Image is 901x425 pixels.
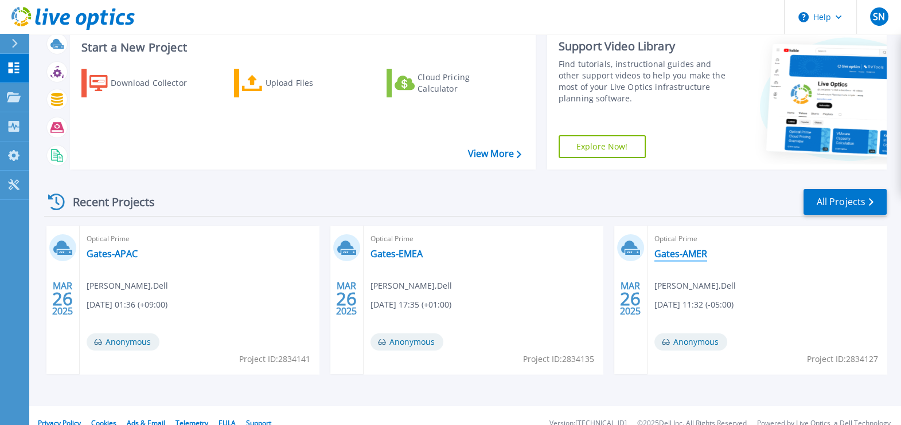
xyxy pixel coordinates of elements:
div: MAR 2025 [52,278,73,320]
span: Anonymous [370,333,443,351]
a: View More [468,148,521,159]
span: Project ID: 2834127 [807,353,878,365]
a: Explore Now! [559,135,646,158]
span: Project ID: 2834141 [239,353,310,365]
span: Optical Prime [654,233,880,245]
a: Gates-APAC [87,248,138,259]
div: MAR 2025 [619,278,641,320]
a: Download Collector [81,69,209,97]
span: [DATE] 17:35 (+01:00) [370,298,451,311]
span: 26 [336,294,357,304]
div: Download Collector [111,72,202,95]
span: Project ID: 2834135 [523,353,594,365]
span: Anonymous [87,333,159,351]
span: 26 [620,294,641,304]
div: Upload Files [266,72,357,95]
span: 26 [52,294,73,304]
span: Anonymous [654,333,727,351]
span: [PERSON_NAME] , Dell [87,280,168,292]
span: [DATE] 11:32 (-05:00) [654,298,734,311]
span: SN [873,12,885,21]
a: Gates-EMEA [370,248,423,259]
span: Optical Prime [87,233,312,245]
div: Support Video Library [559,39,730,54]
span: [DATE] 01:36 (+09:00) [87,298,167,311]
a: All Projects [804,189,887,215]
span: Optical Prime [370,233,596,245]
div: Find tutorials, instructional guides and other support videos to help you make the most of your L... [559,58,730,104]
a: Gates-AMER [654,248,707,259]
span: [PERSON_NAME] , Dell [654,280,736,292]
div: Recent Projects [44,188,170,216]
span: [PERSON_NAME] , Dell [370,280,452,292]
a: Upload Files [234,69,362,97]
h3: Start a New Project [81,41,521,54]
div: Cloud Pricing Calculator [418,72,509,95]
a: Cloud Pricing Calculator [387,69,514,97]
div: MAR 2025 [336,278,357,320]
